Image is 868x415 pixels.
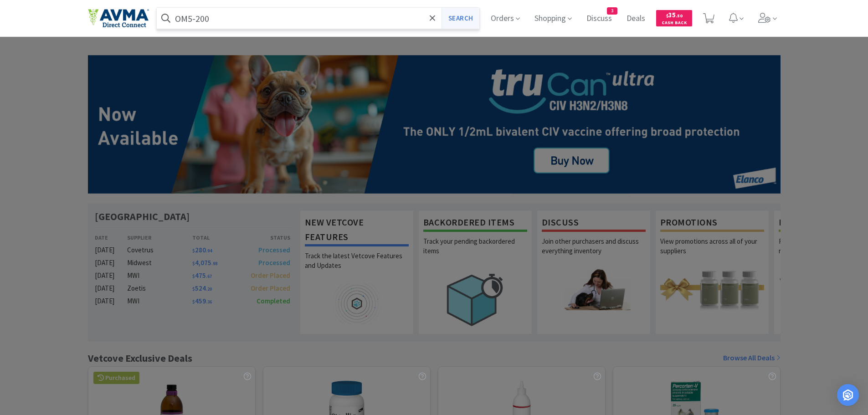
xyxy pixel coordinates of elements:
[583,15,616,23] a: Discuss3
[88,9,149,28] img: e4e33dab9f054f5782a47901c742baa9_102.png
[837,384,859,406] div: Open Intercom Messenger
[666,13,668,19] span: $
[676,13,683,19] span: . 50
[666,10,683,19] span: 35
[662,20,687,26] span: Cash Back
[442,8,479,29] button: Search
[623,15,649,23] a: Deals
[157,8,480,29] input: Search by item, sku, manufacturer, ingredient, size...
[656,6,692,31] a: $35.50Cash Back
[607,8,617,14] span: 3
